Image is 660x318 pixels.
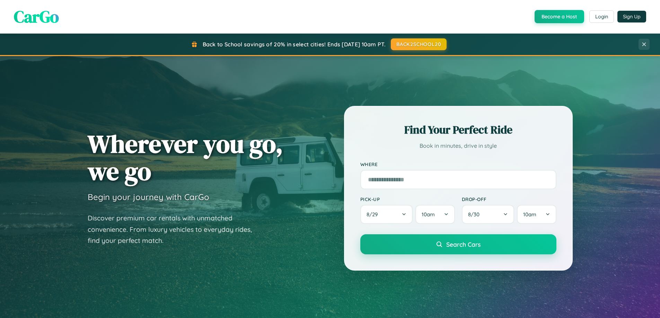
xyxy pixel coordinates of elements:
span: 10am [523,211,536,218]
span: 10am [422,211,435,218]
span: Search Cars [446,240,481,248]
button: 10am [517,205,556,224]
button: Sign Up [617,11,646,22]
button: Become a Host [535,10,584,23]
label: Where [360,161,556,167]
span: Back to School savings of 20% in select cities! Ends [DATE] 10am PT. [203,41,386,48]
button: BACK2SCHOOL20 [391,38,447,50]
span: 8 / 29 [367,211,381,218]
button: 8/29 [360,205,413,224]
button: 8/30 [462,205,514,224]
p: Discover premium car rentals with unmatched convenience. From luxury vehicles to everyday rides, ... [88,212,261,246]
span: 8 / 30 [468,211,483,218]
button: Search Cars [360,234,556,254]
h2: Find Your Perfect Ride [360,122,556,137]
button: 10am [415,205,455,224]
p: Book in minutes, drive in style [360,141,556,151]
span: CarGo [14,5,59,28]
h1: Wherever you go, we go [88,130,283,185]
label: Pick-up [360,196,455,202]
label: Drop-off [462,196,556,202]
button: Login [589,10,614,23]
h3: Begin your journey with CarGo [88,192,209,202]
